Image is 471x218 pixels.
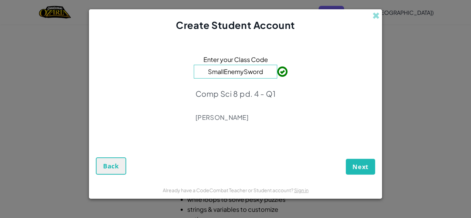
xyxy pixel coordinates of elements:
[163,187,294,193] span: Already have a CodeCombat Teacher or Student account?
[294,187,309,193] a: Sign in
[96,157,126,175] button: Back
[196,89,275,98] p: Comp Sci 8 pd. 4 - Q1
[346,159,375,175] button: Next
[176,19,295,31] span: Create Student Account
[196,113,275,122] p: [PERSON_NAME]
[203,54,268,64] span: Enter your Class Code
[103,162,119,170] span: Back
[352,163,369,171] span: Next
